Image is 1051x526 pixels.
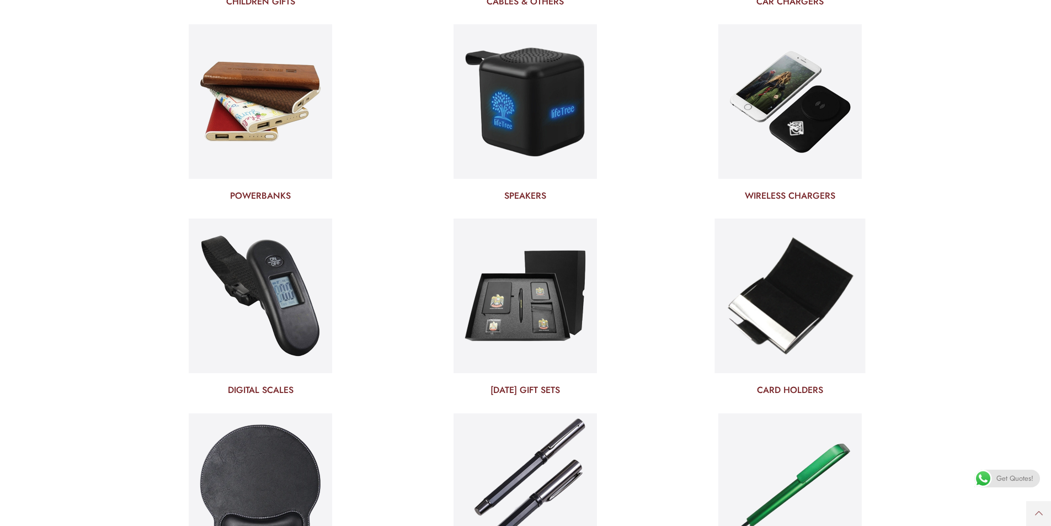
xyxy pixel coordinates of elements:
[401,384,649,396] a: [DATE] GIFT SETS
[666,384,914,396] a: CARD HOLDERS
[137,190,385,202] a: POWERBANKS
[401,190,649,202] a: SPEAKERS
[137,384,385,396] a: DIGITAL SCALES
[996,470,1033,487] span: Get Quotes!
[666,190,914,202] a: WIRELESS CHARGERS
